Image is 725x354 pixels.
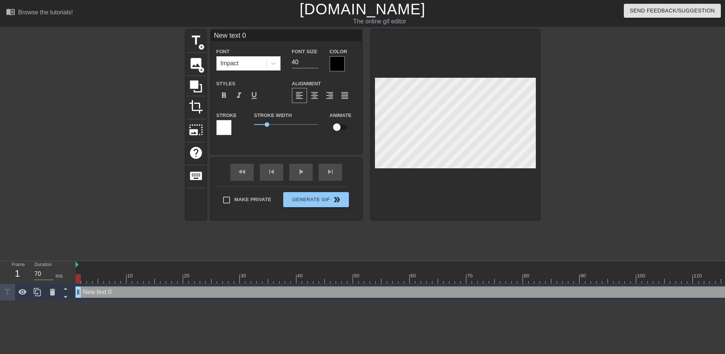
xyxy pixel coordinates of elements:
[295,91,304,100] span: format_align_left
[189,100,203,114] span: crop
[198,67,205,73] span: add_circle
[267,167,276,176] span: skip_previous
[326,167,335,176] span: skip_next
[6,7,15,16] span: menu_book
[630,6,715,15] span: Send Feedback/Suggestion
[241,272,247,280] div: 30
[219,91,228,100] span: format_bold
[524,272,531,280] div: 80
[332,195,341,204] span: double_arrow
[198,44,205,50] span: add_circle
[624,4,721,18] button: Send Feedback/Suggestion
[184,272,191,280] div: 20
[330,112,352,119] label: Animate
[216,80,236,88] label: Styles
[250,91,259,100] span: format_underline
[189,123,203,137] span: photo_size_select_large
[189,146,203,160] span: help
[292,80,321,88] label: Alignment
[18,9,73,15] div: Browse the tutorials!
[238,167,247,176] span: fast_rewind
[340,91,349,100] span: format_align_justify
[221,59,239,68] div: Impact
[127,272,134,280] div: 10
[6,261,29,283] div: Frame
[34,263,52,267] label: Duration
[467,272,474,280] div: 70
[330,48,347,55] label: Color
[245,17,514,26] div: The online gif editor
[74,288,82,296] span: drag_handle
[580,272,587,280] div: 90
[189,56,203,71] span: image
[254,112,292,119] label: Stroke Width
[12,267,23,280] div: 1
[637,272,646,280] div: 100
[286,195,346,204] span: Generate Gif
[354,272,361,280] div: 50
[189,169,203,183] span: keyboard
[292,48,318,55] label: Font Size
[299,1,425,17] a: [DOMAIN_NAME]
[283,192,349,207] button: Generate Gif
[694,272,703,280] div: 110
[296,167,305,176] span: play_arrow
[325,91,334,100] span: format_align_right
[310,91,319,100] span: format_align_center
[297,272,304,280] div: 40
[56,272,63,280] div: ms
[216,112,237,119] label: Stroke
[410,272,417,280] div: 60
[216,48,230,55] label: Font
[234,91,244,100] span: format_italic
[189,33,203,48] span: title
[6,7,73,19] a: Browse the tutorials!
[234,196,271,203] span: Make Private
